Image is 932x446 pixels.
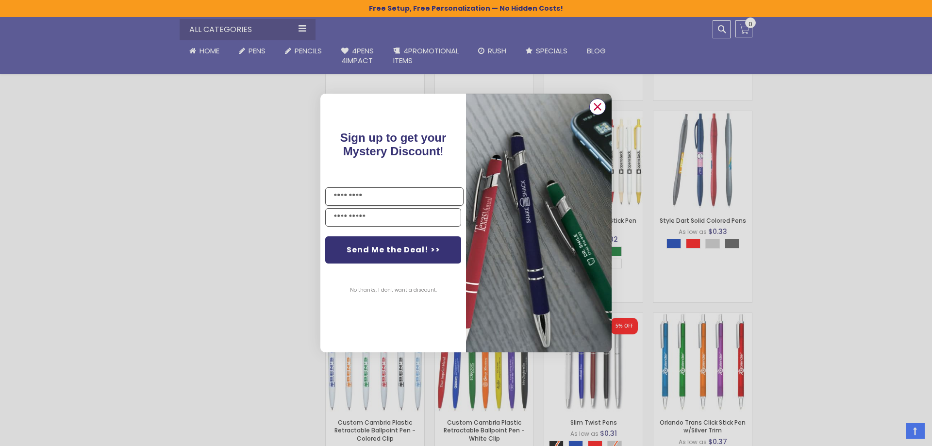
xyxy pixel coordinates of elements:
button: Close dialog [589,99,606,115]
button: Send Me the Deal! >> [325,236,461,264]
span: ! [340,131,447,158]
span: Sign up to get your Mystery Discount [340,131,447,158]
button: No thanks, I don't want a discount. [345,278,442,302]
img: pop-up-image [466,94,612,352]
